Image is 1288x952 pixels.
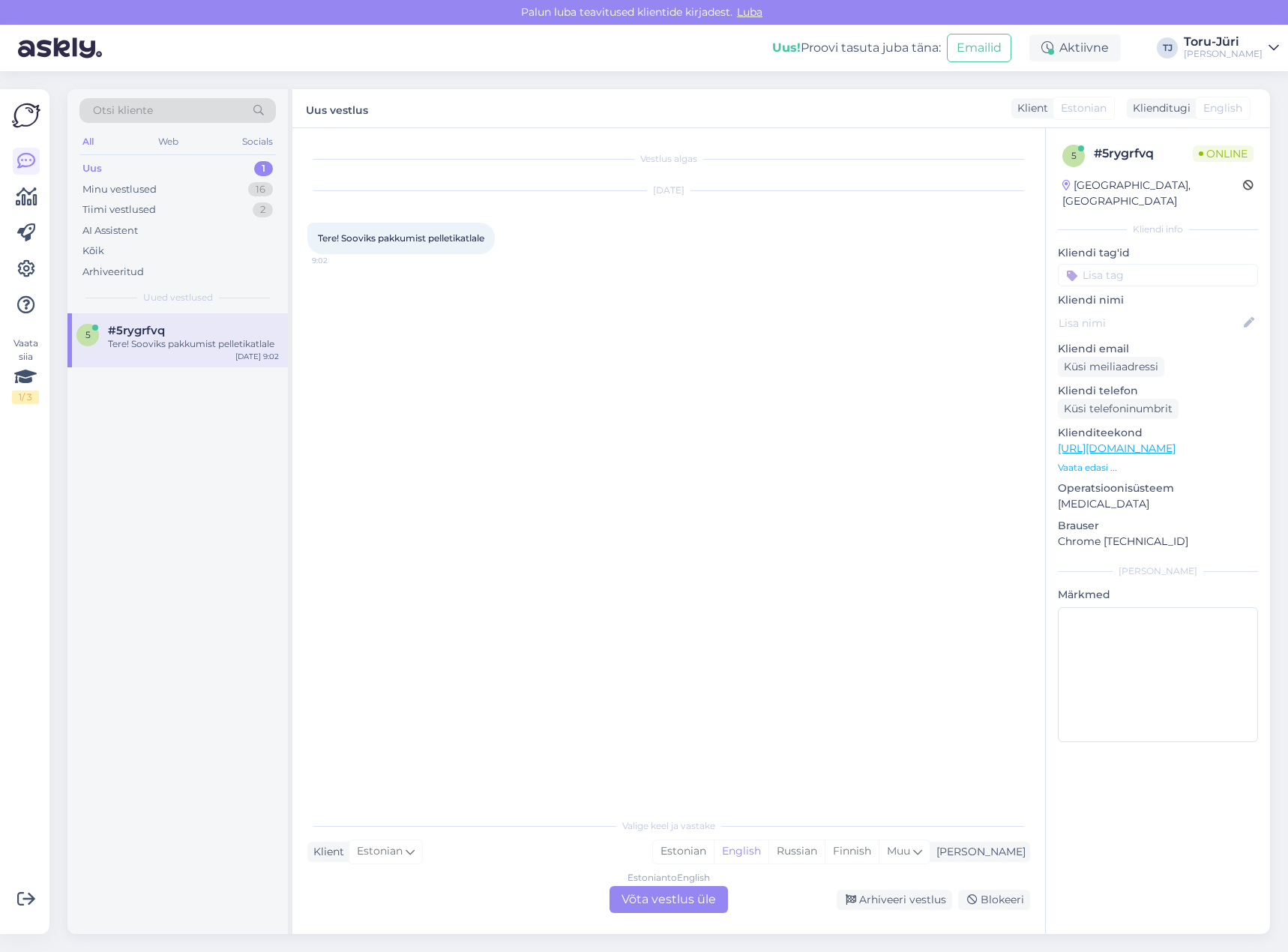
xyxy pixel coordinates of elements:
div: Küsi telefoninumbrit [1058,399,1179,419]
div: 1 [254,161,273,176]
div: [GEOGRAPHIC_DATA], [GEOGRAPHIC_DATA] [1062,178,1243,209]
p: Chrome [TECHNICAL_ID] [1058,534,1258,549]
span: #5rygrfvq [108,324,165,337]
button: Emailid [947,34,1011,62]
div: AI Assistent [82,223,138,238]
div: TJ [1157,37,1178,58]
div: Valige keel ja vastake [307,819,1030,833]
p: Kliendi nimi [1058,292,1258,308]
b: Uus! [772,40,801,55]
p: Klienditeekond [1058,425,1258,441]
input: Lisa tag [1058,264,1258,286]
div: Tiimi vestlused [82,202,156,217]
span: Otsi kliente [93,103,153,118]
span: 9:02 [312,255,368,266]
div: Klienditugi [1127,100,1191,116]
div: Küsi meiliaadressi [1058,357,1164,377]
span: Estonian [1061,100,1107,116]
a: Toru-Jüri[PERSON_NAME] [1184,36,1279,60]
span: English [1203,100,1242,116]
input: Lisa nimi [1059,315,1241,331]
label: Uus vestlus [306,98,368,118]
p: [MEDICAL_DATA] [1058,496,1258,512]
div: Minu vestlused [82,182,157,197]
span: Uued vestlused [143,291,213,304]
div: Klient [307,844,344,860]
div: English [714,840,768,863]
div: Klient [1011,100,1048,116]
div: [DATE] [307,184,1030,197]
div: Arhiveeri vestlus [837,890,952,910]
span: Luba [732,5,767,19]
div: Socials [239,132,276,151]
div: Proovi tasuta juba täna: [772,39,941,57]
a: [URL][DOMAIN_NAME] [1058,442,1176,455]
p: Kliendi telefon [1058,383,1258,399]
div: Vaata siia [12,337,39,404]
p: Märkmed [1058,587,1258,603]
span: Estonian [357,843,403,860]
div: Arhiveeritud [82,265,144,280]
span: Muu [887,844,910,858]
div: 1 / 3 [12,391,39,404]
div: Russian [768,840,825,863]
div: Võta vestlus üle [610,886,728,913]
div: Vestlus algas [307,152,1030,166]
div: Toru-Jüri [1184,36,1263,48]
div: Kõik [82,244,104,259]
p: Brauser [1058,518,1258,534]
div: 2 [253,202,273,217]
div: Kliendi info [1058,223,1258,236]
span: Tere! Sooviks pakkumist pelletikatlale [318,232,484,244]
div: Web [155,132,181,151]
div: [PERSON_NAME] [1058,564,1258,578]
div: Estonian to English [628,871,710,885]
img: Askly Logo [12,101,40,130]
div: 16 [248,182,273,197]
div: # 5rygrfvq [1094,145,1193,163]
div: [PERSON_NAME] [1184,48,1263,60]
div: All [79,132,97,151]
div: Tere! Sooviks pakkumist pelletikatlale [108,337,279,351]
div: Estonian [653,840,714,863]
div: [PERSON_NAME] [930,844,1026,860]
p: Vaata edasi ... [1058,461,1258,475]
span: 5 [1071,150,1077,161]
span: 5 [85,329,91,340]
div: [DATE] 9:02 [235,351,279,362]
span: Online [1193,145,1254,162]
p: Operatsioonisüsteem [1058,480,1258,496]
div: Finnish [825,840,879,863]
p: Kliendi tag'id [1058,245,1258,261]
div: Uus [82,161,102,176]
p: Kliendi email [1058,341,1258,357]
div: Blokeeri [958,890,1030,910]
div: Aktiivne [1029,34,1121,61]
